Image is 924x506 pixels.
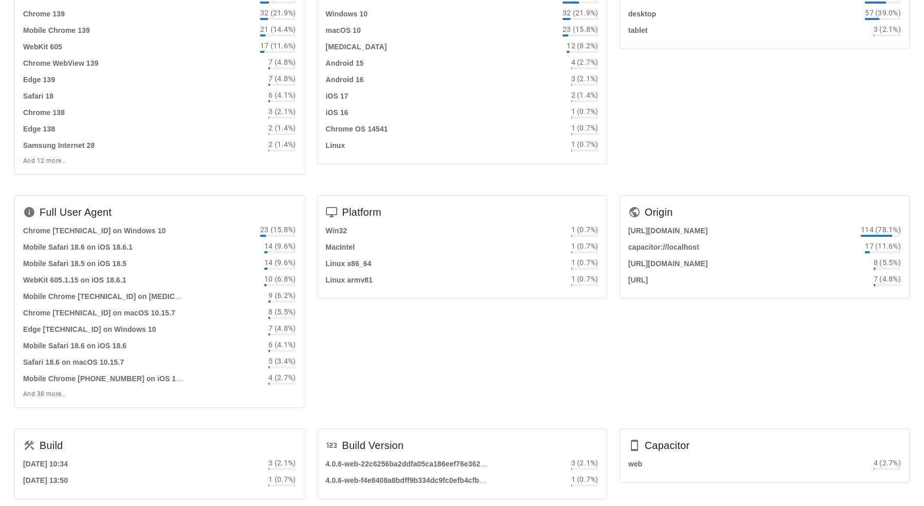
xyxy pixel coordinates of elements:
div: 1 (0.7%) [571,139,599,149]
div: 3 (2.1%) [874,24,901,34]
strong: Chrome 139 [23,10,65,18]
div: 114 (78.1%) [861,224,901,235]
strong: Chrome [TECHNICAL_ID] on macOS 10.15.7 [23,309,175,317]
strong: MacIntel [325,243,355,251]
div: 3 (2.1%) [268,458,296,468]
div: 23 (15.8%) [260,224,296,235]
div: 4 (2.7%) [571,57,599,67]
strong: Safari 18.6 on macOS 10.15.7 [23,358,124,366]
strong: Linux armv81 [325,276,372,284]
strong: Linux [325,141,345,149]
strong: Windows 10 [325,10,368,18]
div: 32 (21.9%) [563,8,599,18]
div: Build Version [317,429,606,458]
strong: Edge 139 [23,76,55,84]
strong: Mobile Chrome 139 [23,26,90,34]
strong: 4.0.6-web-f4e8408a8bdff9b334dc9fc0efb4cfb30f76740f [325,476,512,484]
div: 3 (2.1%) [571,73,599,84]
strong: Mobile Safari 18.5 on iOS 18.5 [23,259,126,268]
strong: Mobile Chrome [PHONE_NUMBER] on iOS 18.6.0 [23,374,192,383]
strong: Mobile Chrome [TECHNICAL_ID] on [MEDICAL_DATA] [23,292,210,301]
strong: Chrome 138 [23,108,65,117]
strong: macOS 10 [325,26,361,34]
div: Capacitor [620,429,909,458]
div: 3 (2.1%) [571,458,599,468]
div: 1 (0.7%) [571,257,599,268]
strong: [DATE] 10:34 [23,460,68,468]
div: 23 (15.8%) [563,24,599,34]
div: 7 (4.8%) [268,57,296,67]
div: 14 (9.6%) [264,257,296,268]
strong: Samsung Internet 28 [23,141,95,149]
div: 10 (6.8%) [264,274,296,284]
div: 8 (5.5%) [268,307,296,317]
strong: Edge 138 [23,125,55,133]
div: 8 (5.5%) [874,257,901,268]
div: 9 (6.2%) [268,290,296,301]
strong: [URL][DOMAIN_NAME] [628,227,708,235]
div: 6 (4.1%) [268,340,296,350]
div: 7 (4.8%) [268,323,296,333]
div: 17 (11.6%) [260,41,296,51]
div: 32 (21.9%) [260,8,296,18]
strong: iOS 17 [325,92,348,100]
div: 2 (1.4%) [571,90,599,100]
strong: capacitor://localhost [628,243,699,251]
strong: Mobile Safari 18.6 on iOS 18.6 [23,342,126,350]
strong: Chrome OS 14541 [325,125,388,133]
strong: Chrome [TECHNICAL_ID] on Windows 10 [23,227,166,235]
strong: WebKit 605 [23,43,62,51]
strong: desktop [628,10,656,18]
div: Platform [317,196,606,224]
div: 12 (8.2%) [567,41,598,51]
div: Full User Agent [15,196,304,224]
strong: [URL][DOMAIN_NAME] [628,259,708,268]
strong: Android 16 [325,76,363,84]
strong: Win32 [325,227,347,235]
strong: Android 15 [325,59,363,67]
div: Build [15,429,304,458]
strong: Mobile Safari 18.6 on iOS 18.6.1 [23,243,132,251]
div: 1 (0.7%) [571,241,599,251]
div: 1 (0.7%) [571,274,599,284]
strong: Edge [TECHNICAL_ID] on Windows 10 [23,325,156,333]
div: 57 (39.0%) [865,8,901,18]
div: 2 (1.4%) [268,123,296,133]
div: 1 (0.7%) [571,474,599,484]
div: 5 (3.4%) [268,356,296,366]
div: 7 (4.8%) [268,73,296,84]
strong: [DATE] 13:50 [23,476,68,484]
div: 1 (0.7%) [571,123,599,133]
div: 7 (4.8%) [874,274,901,284]
div: 3 (2.1%) [268,106,296,117]
div: 4 (2.7%) [874,458,901,468]
div: 1 (0.7%) [571,224,599,235]
div: 6 (4.1%) [268,90,296,100]
strong: iOS 16 [325,108,348,117]
strong: WebKit 605.1.15 on iOS 18.6.1 [23,276,126,284]
div: 14 (9.6%) [264,241,296,251]
div: And 38 more... [23,389,296,399]
div: 1 (0.7%) [571,106,599,117]
div: 17 (11.6%) [865,241,901,251]
div: And 12 more... [23,156,296,166]
div: 4 (2.7%) [268,372,296,383]
strong: [MEDICAL_DATA] [325,43,387,51]
div: 2 (1.4%) [268,139,296,149]
strong: tablet [628,26,648,34]
div: Origin [620,196,909,224]
strong: Safari 18 [23,92,53,100]
strong: web [628,460,643,468]
strong: Linux x86_64 [325,259,371,268]
strong: Chrome WebView 139 [23,59,99,67]
div: 1 (0.7%) [268,474,296,484]
strong: 4.0.6-web-22c6256ba2ddfa05ca186eef76e362e010647d14 [325,460,521,468]
strong: [URL] [628,276,648,284]
div: 21 (14.4%) [260,24,296,34]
